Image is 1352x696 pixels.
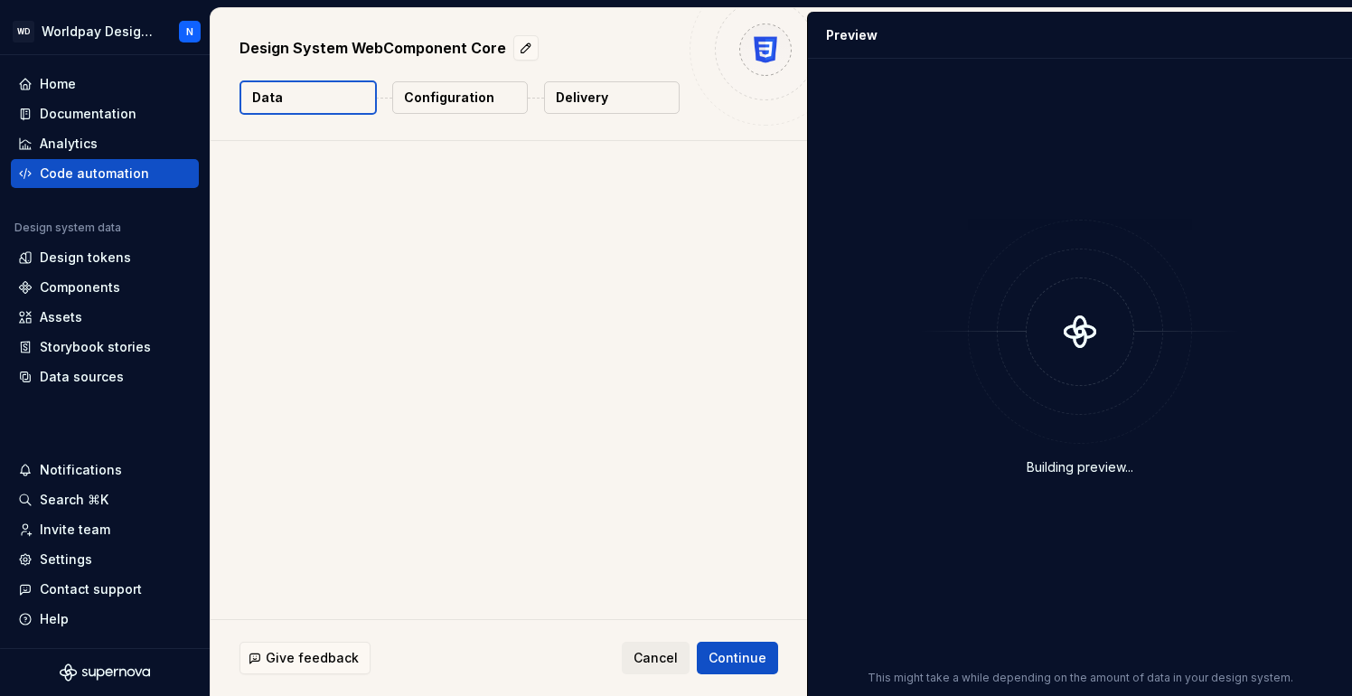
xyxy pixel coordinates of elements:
[622,642,690,674] button: Cancel
[697,642,778,674] button: Continue
[556,89,608,107] p: Delivery
[40,461,122,479] div: Notifications
[40,550,92,569] div: Settings
[40,368,124,386] div: Data sources
[42,23,157,41] div: Worldpay Design System
[11,243,199,272] a: Design tokens
[266,649,359,667] span: Give feedback
[11,575,199,604] button: Contact support
[60,663,150,682] svg: Supernova Logo
[11,456,199,484] button: Notifications
[239,642,371,674] button: Give feedback
[252,89,283,107] p: Data
[239,37,506,59] p: Design System WebComponent Core
[13,21,34,42] div: WD
[40,135,98,153] div: Analytics
[40,580,142,598] div: Contact support
[11,485,199,514] button: Search ⌘K
[186,24,193,39] div: N
[11,605,199,634] button: Help
[11,273,199,302] a: Components
[709,649,766,667] span: Continue
[4,12,206,51] button: WDWorldpay Design SystemN
[11,362,199,391] a: Data sources
[40,491,108,509] div: Search ⌘K
[1027,458,1133,476] div: Building preview...
[40,278,120,296] div: Components
[40,165,149,183] div: Code automation
[826,26,878,44] div: Preview
[40,610,69,628] div: Help
[11,303,199,332] a: Assets
[404,89,494,107] p: Configuration
[40,249,131,267] div: Design tokens
[11,333,199,362] a: Storybook stories
[392,81,528,114] button: Configuration
[40,75,76,93] div: Home
[40,521,110,539] div: Invite team
[40,338,151,356] div: Storybook stories
[868,671,1293,685] p: This might take a while depending on the amount of data in your design system.
[11,129,199,158] a: Analytics
[14,221,121,235] div: Design system data
[11,545,199,574] a: Settings
[11,159,199,188] a: Code automation
[544,81,680,114] button: Delivery
[40,105,136,123] div: Documentation
[11,515,199,544] a: Invite team
[40,308,82,326] div: Assets
[634,649,678,667] span: Cancel
[11,70,199,99] a: Home
[11,99,199,128] a: Documentation
[239,80,377,115] button: Data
